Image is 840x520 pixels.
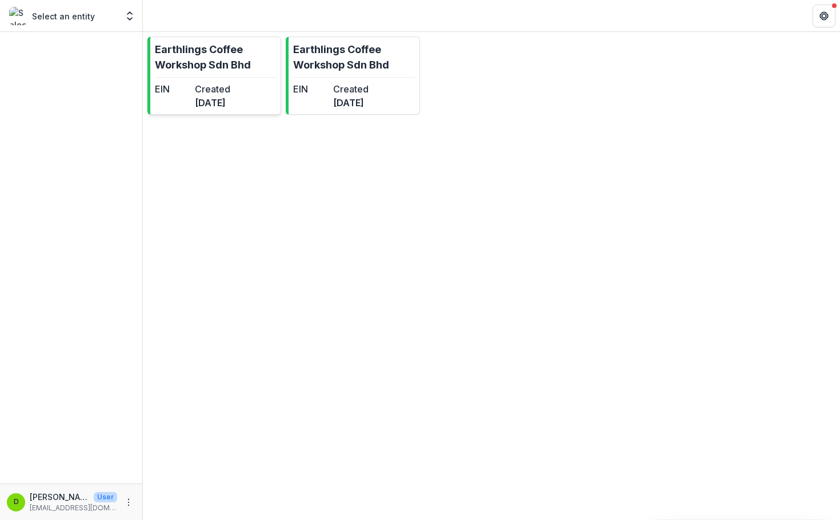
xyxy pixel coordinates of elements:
[195,82,230,96] dt: Created
[32,10,95,22] p: Select an entity
[286,37,419,115] a: Earthlings Coffee Workshop Sdn BhdEINCreated[DATE]
[30,503,117,513] p: [EMAIL_ADDRESS][DOMAIN_NAME]
[122,495,135,509] button: More
[333,96,369,110] dd: [DATE]
[94,492,117,502] p: User
[9,7,27,25] img: Select an entity
[813,5,835,27] button: Get Help
[155,42,276,72] p: Earthlings Coffee Workshop Sdn Bhd
[333,82,369,96] dt: Created
[14,498,19,506] div: Darrelle
[122,5,138,27] button: Open entity switcher
[195,96,230,110] dd: [DATE]
[293,42,414,72] p: Earthlings Coffee Workshop Sdn Bhd
[147,37,281,115] a: Earthlings Coffee Workshop Sdn BhdEINCreated[DATE]
[30,491,89,503] p: [PERSON_NAME]
[155,82,190,96] dt: EIN
[293,82,329,96] dt: EIN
